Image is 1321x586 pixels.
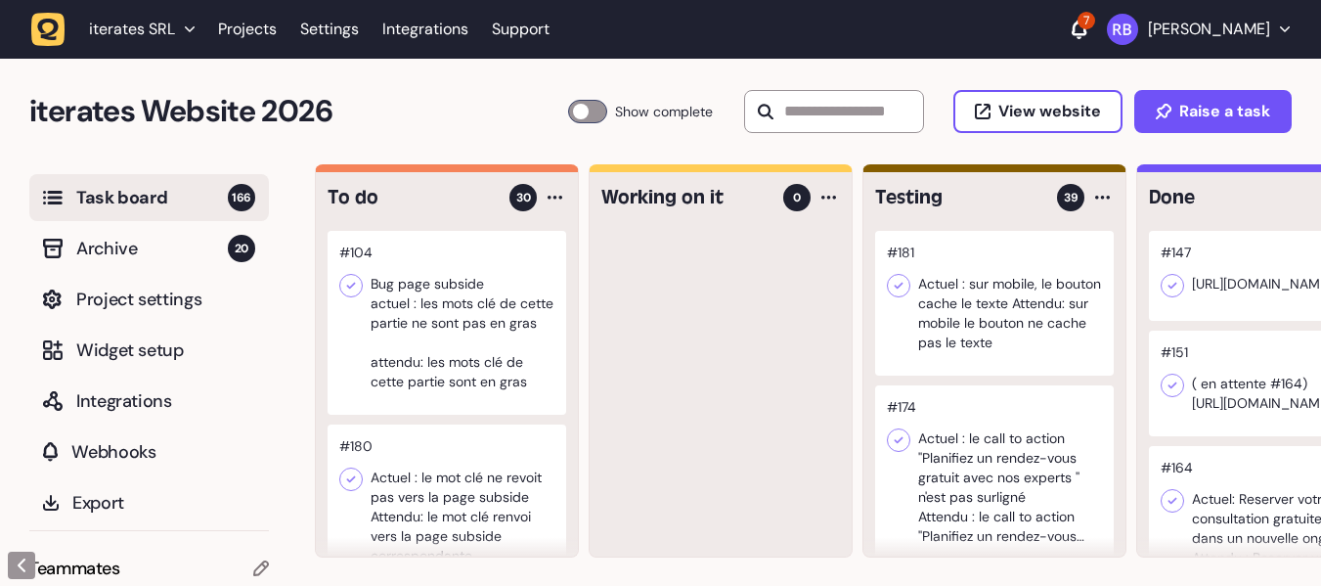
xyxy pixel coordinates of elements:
span: Integrations [76,387,255,415]
span: 20 [228,235,255,262]
h4: Done [1149,184,1317,211]
span: Webhooks [71,438,255,466]
button: Raise a task [1134,90,1292,133]
span: Export [72,489,255,517]
h4: Working on it [601,184,770,211]
span: Task board [76,184,228,211]
a: Projects [218,12,277,47]
span: Teammates [29,555,120,582]
span: Show complete [615,100,713,123]
button: Project settings [29,276,269,323]
h4: Testing [875,184,1043,211]
button: iterates SRL [31,12,206,47]
span: 30 [516,189,531,206]
span: Raise a task [1179,104,1270,119]
p: [PERSON_NAME] [1148,20,1270,39]
a: Integrations [382,12,468,47]
span: 39 [1064,189,1079,206]
span: Archive [76,235,228,262]
button: Archive20 [29,225,269,272]
span: Widget setup [76,337,255,364]
button: Task board166 [29,174,269,221]
a: Settings [300,12,359,47]
span: iterates SRL [89,20,175,39]
span: Project settings [76,286,255,313]
span: 0 [793,189,801,206]
span: 166 [228,184,255,211]
button: Export [29,479,269,526]
div: 7 [1078,12,1095,29]
h4: To do [328,184,496,211]
button: Webhooks [29,428,269,475]
button: View website [953,90,1123,133]
button: [PERSON_NAME] [1107,14,1290,45]
button: Integrations [29,378,269,425]
img: Rodolphe Balay [1107,14,1138,45]
span: View website [998,104,1101,119]
h2: iterates Website 2026 [29,88,568,135]
button: Widget setup [29,327,269,374]
a: Support [492,20,550,39]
